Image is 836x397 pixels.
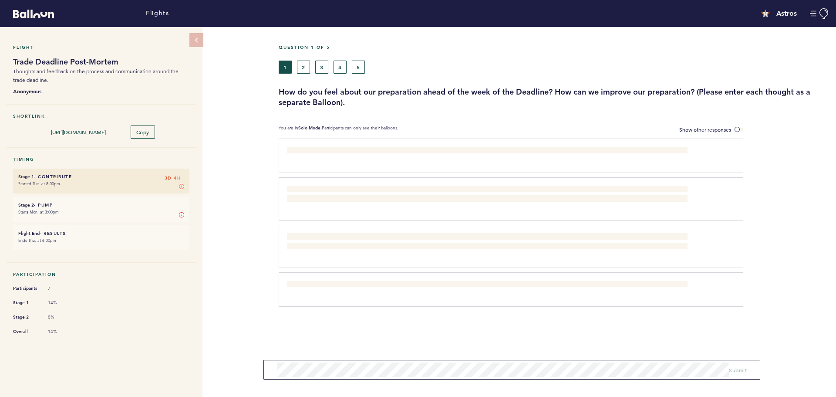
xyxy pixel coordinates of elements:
[131,126,155,139] button: Copy
[279,125,398,134] p: You are in Participants can only see their balloons.
[679,126,731,133] span: Show other responses
[13,284,39,293] span: Participants
[287,187,686,202] span: The AV threshold polling was well organized and thorough in terms of the names included. The thin...
[48,285,74,292] span: 7
[729,366,747,373] span: Submit
[279,87,829,108] h3: How do you feel about our preparation ahead of the week of the Deadline? How can we improve our p...
[810,8,829,19] button: Manage Account
[298,125,322,131] b: Solo Mode.
[297,61,310,74] button: 2
[13,271,189,277] h5: Participation
[18,231,184,236] h6: - Results
[18,209,59,215] time: Starts Mon. at 3:00pm
[18,181,60,187] time: Started Tue. at 8:00pm
[18,202,184,208] h6: - Pump
[13,299,39,307] span: Stage 1
[287,234,688,250] span: I'm impressed by how well we canvassed the league given we could have realistically added anythin...
[7,9,54,18] a: Balloon
[13,10,54,18] svg: Balloon
[287,282,571,288] span: The work we did was great. It's still hard at times to link that work directly to the conversatio...
[334,61,347,74] button: 4
[729,366,747,374] button: Submit
[165,174,181,183] span: 3D 4H
[13,156,189,162] h5: Timing
[13,113,189,119] h5: Shortlink
[48,329,74,335] span: 14%
[18,174,184,180] h6: - Contribute
[315,61,328,74] button: 3
[13,68,179,83] span: Thoughts and feedback on the process and communication around the trade deadline.
[18,238,56,243] time: Ends Thu. at 6:00pm
[287,148,546,155] span: The digital draft board document was excellent. A lot of tabs with really good relevant informati...
[776,8,797,19] h4: Astros
[13,313,39,322] span: Stage 2
[279,61,292,74] button: 1
[279,44,829,50] h5: Question 1 of 5
[13,57,189,67] h1: Trade Deadline Post-Mortem
[13,327,39,336] span: Overall
[18,174,34,180] small: Stage 1
[18,202,34,208] small: Stage 2
[13,44,189,50] h5: Flight
[146,9,169,18] a: Flights
[48,314,74,320] span: 0%
[48,300,74,306] span: 14%
[18,231,40,236] small: Flight End
[13,87,189,95] b: Anonymous
[352,61,365,74] button: 5
[136,129,149,136] span: Copy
